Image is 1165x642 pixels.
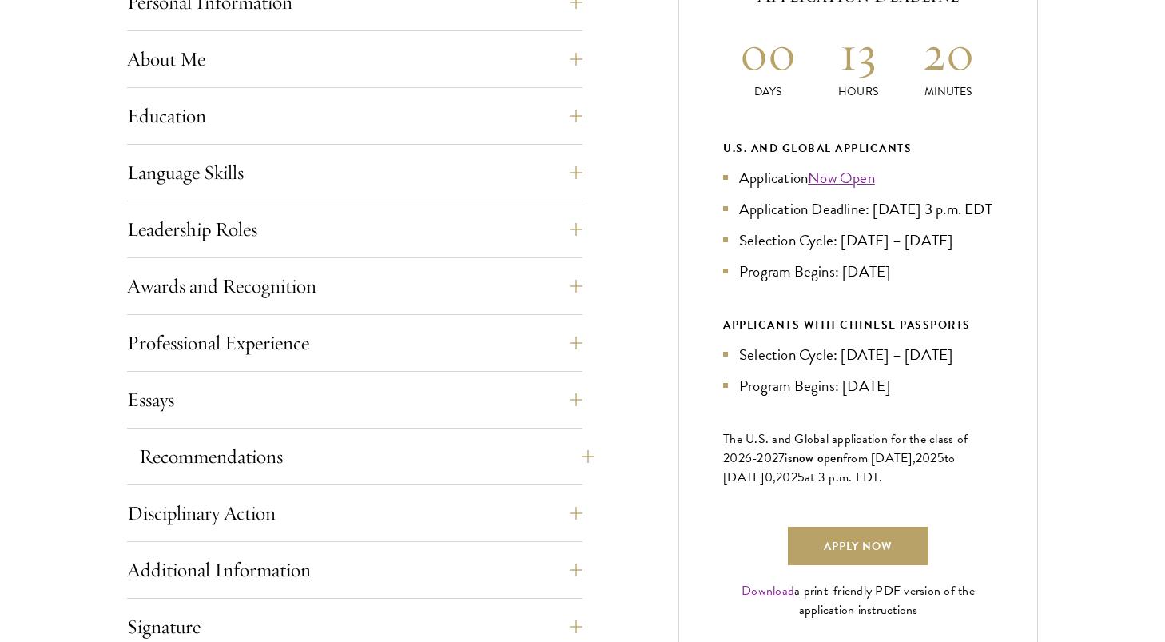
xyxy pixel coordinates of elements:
span: 202 [776,468,797,487]
li: Selection Cycle: [DATE] – [DATE] [723,343,993,366]
span: , [773,468,776,487]
span: now open [793,449,843,467]
h2: 20 [903,23,993,83]
p: Hours [813,83,904,100]
span: from [DATE], [843,449,916,468]
button: Professional Experience [127,324,582,362]
li: Application [723,166,993,189]
button: Recommendations [139,437,594,476]
p: Minutes [903,83,993,100]
div: a print-friendly PDF version of the application instructions [723,581,993,620]
span: 6 [745,449,752,468]
button: Leadership Roles [127,210,582,249]
h2: 13 [813,23,904,83]
button: Awards and Recognition [127,267,582,305]
span: 0 [765,468,773,487]
button: Language Skills [127,154,582,192]
a: Apply Now [788,527,928,565]
span: 202 [916,449,937,468]
li: Program Begins: [DATE] [723,260,993,283]
li: Selection Cycle: [DATE] – [DATE] [723,229,993,252]
div: U.S. and Global Applicants [723,138,993,158]
p: Days [723,83,813,100]
button: Education [127,97,582,135]
div: APPLICANTS WITH CHINESE PASSPORTS [723,315,993,335]
span: is [785,449,793,468]
a: Now Open [808,166,875,189]
span: to [DATE] [723,449,955,487]
a: Download [742,581,794,600]
button: Disciplinary Action [127,494,582,532]
h2: 00 [723,23,813,83]
button: Essays [127,381,582,419]
button: Additional Information [127,551,582,589]
li: Application Deadline: [DATE] 3 p.m. EDT [723,197,993,221]
span: 5 [937,449,944,468]
span: The U.S. and Global application for the class of 202 [723,429,968,468]
li: Program Begins: [DATE] [723,374,993,397]
button: About Me [127,40,582,78]
span: 5 [797,468,805,487]
span: -202 [752,449,778,468]
span: at 3 p.m. EDT. [805,468,883,487]
span: 7 [778,449,785,468]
